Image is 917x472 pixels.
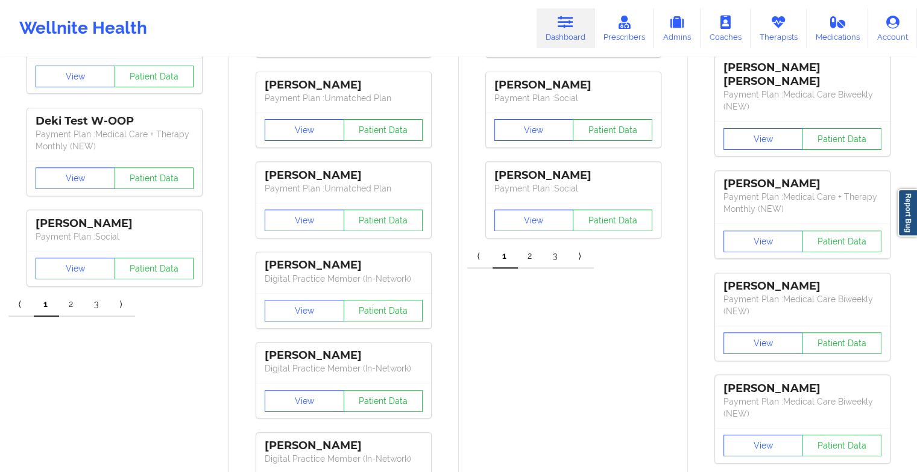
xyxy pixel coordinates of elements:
[723,332,803,354] button: View
[36,66,115,87] button: View
[494,119,574,141] button: View
[265,119,344,141] button: View
[265,92,423,104] p: Payment Plan : Unmatched Plan
[265,390,344,412] button: View
[265,439,423,453] div: [PERSON_NAME]
[34,293,59,317] a: 1
[265,273,423,285] p: Digital Practice Member (In-Network)
[467,244,594,269] div: Pagination Navigation
[723,293,881,317] p: Payment Plan : Medical Care Biweekly (NEW)
[265,78,423,92] div: [PERSON_NAME]
[494,78,652,92] div: [PERSON_NAME]
[802,332,881,354] button: Patient Data
[36,167,115,189] button: View
[115,66,194,87] button: Patient Data
[36,231,194,243] p: Payment Plan : Social
[654,8,701,48] a: Admins
[115,167,194,189] button: Patient Data
[723,396,881,420] p: Payment Plan : Medical Care Biweekly (NEW)
[751,8,807,48] a: Therapists
[344,119,423,141] button: Patient Data
[723,435,803,456] button: View
[110,293,135,317] a: Next item
[594,8,654,48] a: Prescribers
[537,8,594,48] a: Dashboard
[494,92,652,104] p: Payment Plan : Social
[84,293,110,317] a: 3
[898,189,917,237] a: Report Bug
[573,210,652,231] button: Patient Data
[36,217,194,231] div: [PERSON_NAME]
[569,244,594,269] a: Next item
[802,128,881,150] button: Patient Data
[36,128,194,152] p: Payment Plan : Medical Care + Therapy Monthly (NEW)
[265,258,423,272] div: [PERSON_NAME]
[543,244,569,269] a: 3
[8,293,135,317] div: Pagination Navigation
[723,382,881,396] div: [PERSON_NAME]
[265,169,423,182] div: [PERSON_NAME]
[723,231,803,252] button: View
[494,169,652,182] div: [PERSON_NAME]
[723,128,803,150] button: View
[493,244,518,269] a: 1
[265,362,423,374] p: Digital Practice Member (In-Network)
[344,300,423,321] button: Patient Data
[344,210,423,231] button: Patient Data
[802,231,881,252] button: Patient Data
[701,8,751,48] a: Coaches
[265,182,423,194] p: Payment Plan : Unmatched Plan
[868,8,917,48] a: Account
[723,88,881,113] p: Payment Plan : Medical Care Biweekly (NEW)
[494,210,574,231] button: View
[573,119,652,141] button: Patient Data
[36,258,115,279] button: View
[723,279,881,293] div: [PERSON_NAME]
[467,244,493,269] a: Previous item
[265,210,344,231] button: View
[723,191,881,215] p: Payment Plan : Medical Care + Therapy Monthly (NEW)
[344,390,423,412] button: Patient Data
[723,177,881,191] div: [PERSON_NAME]
[36,114,194,128] div: Deki Test W-OOP
[265,453,423,465] p: Digital Practice Member (In-Network)
[8,293,34,317] a: Previous item
[518,244,543,269] a: 2
[265,349,423,362] div: [PERSON_NAME]
[802,435,881,456] button: Patient Data
[494,182,652,194] p: Payment Plan : Social
[59,293,84,317] a: 2
[115,258,194,279] button: Patient Data
[265,300,344,321] button: View
[807,8,869,48] a: Medications
[723,61,881,88] div: [PERSON_NAME] [PERSON_NAME]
